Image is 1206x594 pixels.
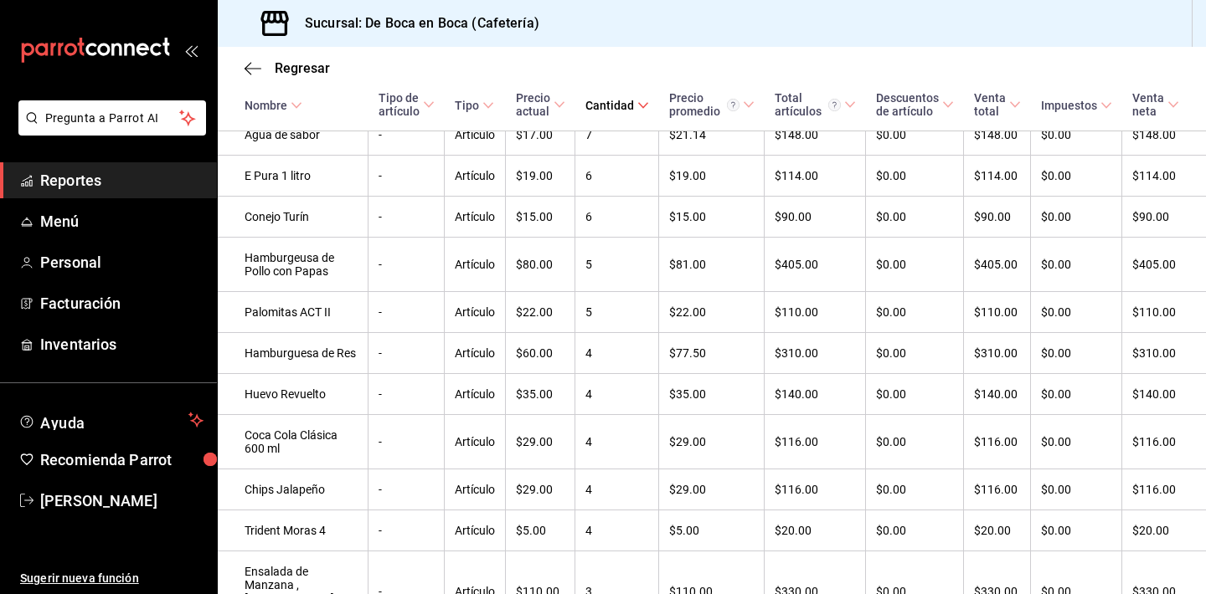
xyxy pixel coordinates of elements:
[1122,469,1206,510] td: $116.00
[1031,292,1122,333] td: $0.00
[455,99,494,112] span: Tipo
[765,415,866,469] td: $116.00
[575,197,659,238] td: 6
[12,121,206,139] a: Pregunta a Parrot AI
[1132,91,1179,118] span: Venta neta
[18,100,206,136] button: Pregunta a Parrot AI
[40,169,204,192] span: Reportes
[575,238,659,292] td: 5
[669,91,740,118] div: Precio promedio
[765,374,866,415] td: $140.00
[506,510,575,551] td: $5.00
[455,99,479,112] div: Tipo
[40,410,182,430] span: Ayuda
[379,91,420,118] div: Tipo de artículo
[765,333,866,374] td: $310.00
[445,469,506,510] td: Artículo
[1122,197,1206,238] td: $90.00
[866,238,964,292] td: $0.00
[575,415,659,469] td: 4
[585,99,634,112] div: Cantidad
[368,292,445,333] td: -
[866,115,964,156] td: $0.00
[445,333,506,374] td: Artículo
[866,333,964,374] td: $0.00
[1031,115,1122,156] td: $0.00
[669,91,755,118] span: Precio promedio
[575,333,659,374] td: 4
[659,238,765,292] td: $81.00
[765,510,866,551] td: $20.00
[876,91,939,118] div: Descuentos de artículo
[866,415,964,469] td: $0.00
[368,333,445,374] td: -
[20,570,204,587] span: Sugerir nueva función
[659,510,765,551] td: $5.00
[585,99,649,112] span: Cantidad
[218,415,368,469] td: Coca Cola Clásica 600 ml
[964,374,1031,415] td: $140.00
[1122,156,1206,197] td: $114.00
[828,99,841,111] svg: El total artículos considera cambios de precios en los artículos así como costos adicionales por ...
[964,238,1031,292] td: $405.00
[1041,99,1097,112] div: Impuestos
[765,292,866,333] td: $110.00
[765,238,866,292] td: $405.00
[1031,156,1122,197] td: $0.00
[506,238,575,292] td: $80.00
[184,44,198,57] button: open_drawer_menu
[506,197,575,238] td: $15.00
[40,292,204,315] span: Facturación
[1122,238,1206,292] td: $405.00
[1122,292,1206,333] td: $110.00
[506,292,575,333] td: $22.00
[379,91,435,118] span: Tipo de artículo
[575,292,659,333] td: 5
[866,292,964,333] td: $0.00
[765,197,866,238] td: $90.00
[1031,238,1122,292] td: $0.00
[506,374,575,415] td: $35.00
[866,374,964,415] td: $0.00
[45,110,180,127] span: Pregunta a Parrot AI
[575,510,659,551] td: 4
[445,156,506,197] td: Artículo
[866,197,964,238] td: $0.00
[368,238,445,292] td: -
[445,292,506,333] td: Artículo
[964,469,1031,510] td: $116.00
[575,115,659,156] td: 7
[1031,333,1122,374] td: $0.00
[575,469,659,510] td: 4
[659,156,765,197] td: $19.00
[506,415,575,469] td: $29.00
[659,333,765,374] td: $77.50
[368,156,445,197] td: -
[659,115,765,156] td: $21.14
[1122,510,1206,551] td: $20.00
[1041,99,1112,112] span: Impuestos
[974,91,1006,118] div: Venta total
[218,333,368,374] td: Hamburguesa de Res
[765,156,866,197] td: $114.00
[40,333,204,356] span: Inventarios
[218,115,368,156] td: Agua de sabor
[218,510,368,551] td: Trident Moras 4
[1122,415,1206,469] td: $116.00
[866,510,964,551] td: $0.00
[291,13,539,33] h3: Sucursal: De Boca en Boca (Cafetería)
[506,156,575,197] td: $19.00
[659,415,765,469] td: $29.00
[40,489,204,512] span: [PERSON_NAME]
[445,238,506,292] td: Artículo
[245,60,330,76] button: Regresar
[964,115,1031,156] td: $148.00
[218,374,368,415] td: Huevo Revuelto
[445,197,506,238] td: Artículo
[1031,415,1122,469] td: $0.00
[964,197,1031,238] td: $90.00
[445,115,506,156] td: Artículo
[1122,333,1206,374] td: $310.00
[516,91,550,118] div: Precio actual
[974,91,1021,118] span: Venta total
